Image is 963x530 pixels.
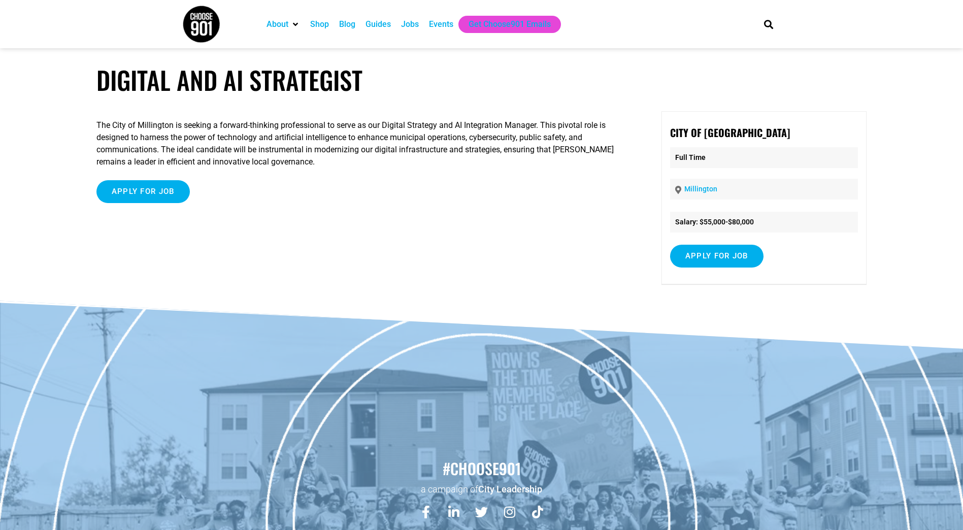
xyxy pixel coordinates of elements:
nav: Main nav [261,16,747,33]
a: About [267,18,288,30]
a: Get Choose901 Emails [469,18,551,30]
input: Apply for job [670,245,763,268]
div: Search [760,16,777,32]
strong: City of [GEOGRAPHIC_DATA] [670,125,790,140]
a: Millington [684,185,717,193]
a: Guides [366,18,391,30]
li: Salary: $55,000-$80,000 [670,212,858,233]
p: Full Time [670,147,858,168]
p: a campaign of [5,483,958,495]
a: Shop [310,18,329,30]
a: Jobs [401,18,419,30]
a: City Leadership [478,484,542,494]
p: The City of Millington is seeking a forward-thinking professional to serve as our Digital Strateg... [96,119,623,168]
a: Blog [339,18,355,30]
h2: #choose901 [5,458,958,479]
input: Apply for job [96,180,190,203]
a: Events [429,18,453,30]
div: About [261,16,305,33]
h1: Digital and AI Strategist [96,65,867,95]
